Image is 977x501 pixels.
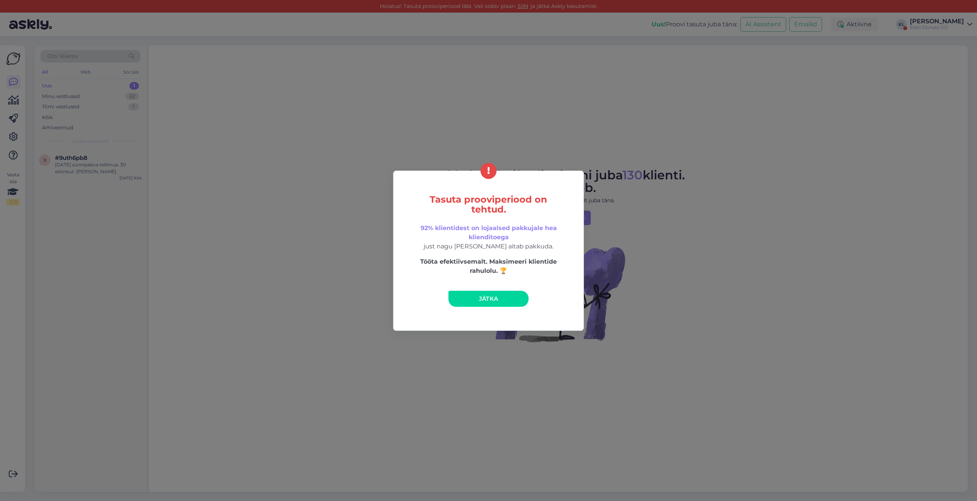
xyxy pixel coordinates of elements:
[448,291,529,307] a: Jätka
[421,224,557,241] span: 92% klientidest on lojaalsed pakkujale hea klienditoega
[479,295,498,302] span: Jätka
[410,195,567,214] h5: Tasuta prooviperiood on tehtud.
[410,224,567,251] p: just nagu [PERSON_NAME] aitab pakkuda.
[410,257,567,275] p: Tööta efektiivsemalt. Maksimeeri klientide rahulolu. 🏆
